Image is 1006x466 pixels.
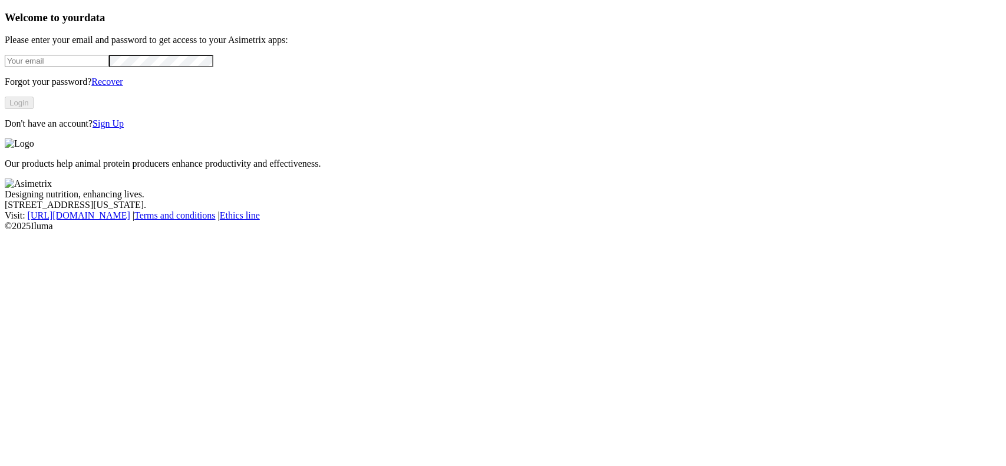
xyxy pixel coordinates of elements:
p: Please enter your email and password to get access to your Asimetrix apps: [5,35,1001,45]
input: Your email [5,55,109,67]
div: [STREET_ADDRESS][US_STATE]. [5,200,1001,210]
img: Asimetrix [5,179,52,189]
div: © 2025 Iluma [5,221,1001,232]
a: Sign Up [93,118,124,128]
div: Visit : | | [5,210,1001,221]
button: Login [5,97,34,109]
a: Ethics line [220,210,260,220]
h3: Welcome to your [5,11,1001,24]
p: Forgot your password? [5,77,1001,87]
div: Designing nutrition, enhancing lives. [5,189,1001,200]
a: Terms and conditions [134,210,216,220]
img: Logo [5,138,34,149]
p: Don't have an account? [5,118,1001,129]
a: [URL][DOMAIN_NAME] [28,210,130,220]
a: Recover [91,77,123,87]
p: Our products help animal protein producers enhance productivity and effectiveness. [5,158,1001,169]
span: data [84,11,105,24]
